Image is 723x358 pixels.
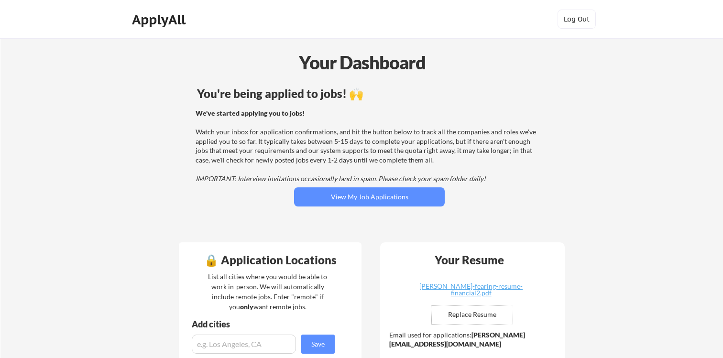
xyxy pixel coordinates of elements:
em: IMPORTANT: Interview invitations occasionally land in spam. Please check your spam folder daily! [196,174,486,183]
button: View My Job Applications [294,187,445,206]
button: Save [301,335,335,354]
input: e.g. Los Angeles, CA [192,335,296,354]
div: Your Resume [422,254,516,266]
div: Your Dashboard [1,49,723,76]
a: [PERSON_NAME]-fearing-resume-financial2.pdf [414,283,528,298]
div: ApplyAll [132,11,188,28]
div: You're being applied to jobs! 🙌 [197,88,542,99]
strong: We've started applying you to jobs! [196,109,305,117]
div: 🔒 Application Locations [181,254,359,266]
strong: only [240,303,253,311]
div: List all cities where you would be able to work in-person. We will automatically include remote j... [202,271,333,312]
div: [PERSON_NAME]-fearing-resume-financial2.pdf [414,283,528,296]
div: Watch your inbox for application confirmations, and hit the button below to track all the compani... [196,108,540,184]
button: Log Out [558,10,596,29]
div: Add cities [192,320,337,328]
strong: [PERSON_NAME][EMAIL_ADDRESS][DOMAIN_NAME] [389,331,525,348]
